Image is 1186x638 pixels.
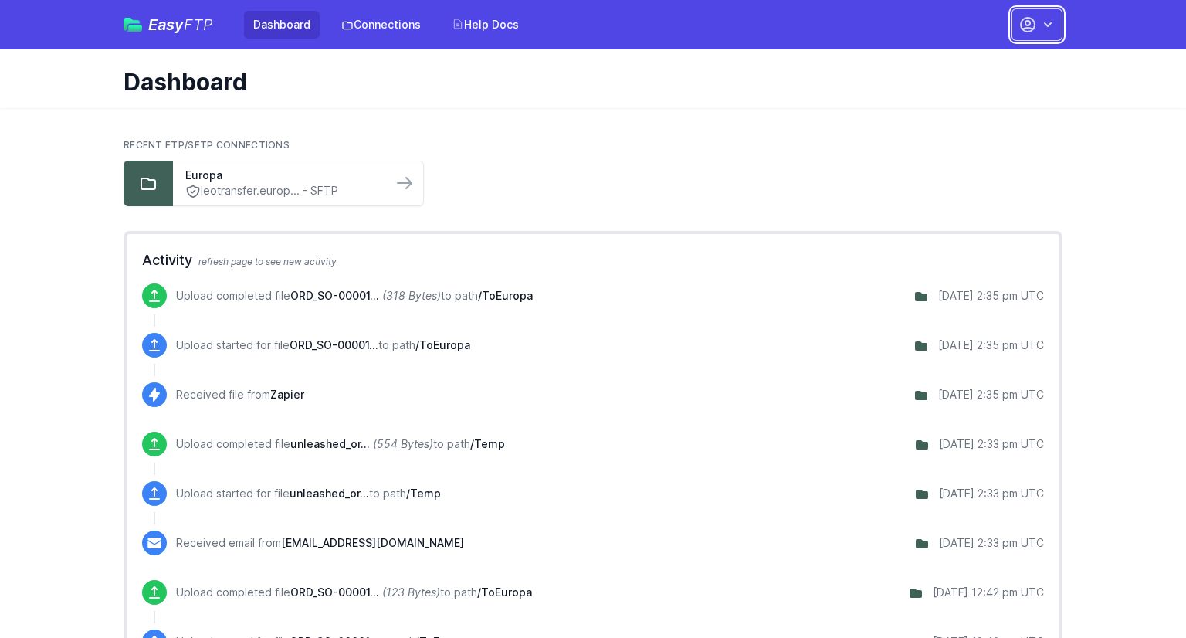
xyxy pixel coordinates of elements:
[185,183,380,199] a: leotransfer.europ... - SFTP
[124,68,1050,96] h1: Dashboard
[124,139,1062,151] h2: Recent FTP/SFTP Connections
[415,338,470,351] span: /ToEuropa
[176,338,470,353] p: Upload started for file to path
[198,256,337,267] span: refresh page to see new activity
[938,387,1044,402] div: [DATE] 2:35 pm UTC
[939,436,1044,452] div: [DATE] 2:33 pm UTC
[290,289,379,302] span: ORD_SO-00001057.csv
[1109,561,1167,619] iframe: Drift Widget Chat Controller
[382,585,440,599] i: (123 Bytes)
[176,288,533,304] p: Upload completed file to path
[142,249,1044,271] h2: Activity
[382,289,441,302] i: (318 Bytes)
[148,17,213,32] span: Easy
[290,487,369,500] span: unleashed_orders_09649b16cc.csv
[185,168,380,183] a: Europa
[938,338,1044,353] div: [DATE] 2:35 pm UTC
[290,437,370,450] span: unleashed_orders_09649b16cc.csv
[332,11,430,39] a: Connections
[933,585,1044,600] div: [DATE] 12:42 pm UTC
[176,436,505,452] p: Upload completed file to path
[478,289,533,302] span: /ToEuropa
[176,535,464,551] p: Received email from
[124,18,142,32] img: easyftp_logo.png
[176,387,304,402] p: Received file from
[290,585,379,599] span: ORD_SO-00001024.csv
[244,11,320,39] a: Dashboard
[176,486,441,501] p: Upload started for file to path
[184,15,213,34] span: FTP
[281,536,464,549] span: [EMAIL_ADDRESS][DOMAIN_NAME]
[442,11,528,39] a: Help Docs
[477,585,532,599] span: /ToEuropa
[406,487,441,500] span: /Temp
[938,288,1044,304] div: [DATE] 2:35 pm UTC
[470,437,505,450] span: /Temp
[176,585,532,600] p: Upload completed file to path
[939,535,1044,551] div: [DATE] 2:33 pm UTC
[290,338,378,351] span: ORD_SO-00001057.csv
[124,17,213,32] a: EasyFTP
[939,486,1044,501] div: [DATE] 2:33 pm UTC
[373,437,433,450] i: (554 Bytes)
[270,388,304,401] span: Zapier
